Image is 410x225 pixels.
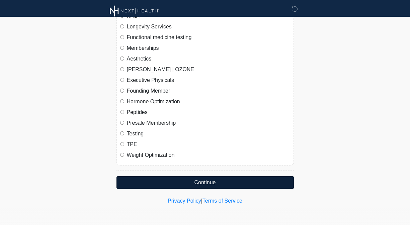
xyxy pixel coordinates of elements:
[127,66,290,74] label: [PERSON_NAME] | OZONE
[127,55,290,63] label: Aesthetics
[127,87,290,95] label: Founding Member
[120,110,124,114] input: Peptides
[127,76,290,84] label: Executive Physicals
[127,108,290,116] label: Peptides
[120,131,124,135] input: Testing
[120,46,124,50] input: Memberships
[120,57,124,61] input: Aesthetics
[127,33,290,41] label: Functional medicine testing
[120,78,124,82] input: Executive Physicals
[120,153,124,157] input: Weight Optimization
[127,140,290,148] label: TPE
[127,130,290,138] label: Testing
[127,119,290,127] label: Presale Membership
[110,5,159,17] img: Next Health Wellness Logo
[202,198,242,204] a: Terms of Service
[120,89,124,93] input: Founding Member
[168,198,201,204] a: Privacy Policy
[127,98,290,106] label: Hormone Optimization
[127,23,290,31] label: Longevity Services
[116,176,294,189] button: Continue
[201,198,202,204] a: |
[127,44,290,52] label: Memberships
[120,35,124,39] input: Functional medicine testing
[120,67,124,71] input: [PERSON_NAME] | OZONE
[127,151,290,159] label: Weight Optimization
[120,121,124,125] input: Presale Membership
[120,142,124,146] input: TPE
[120,24,124,28] input: Longevity Services
[120,99,124,103] input: Hormone Optimization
